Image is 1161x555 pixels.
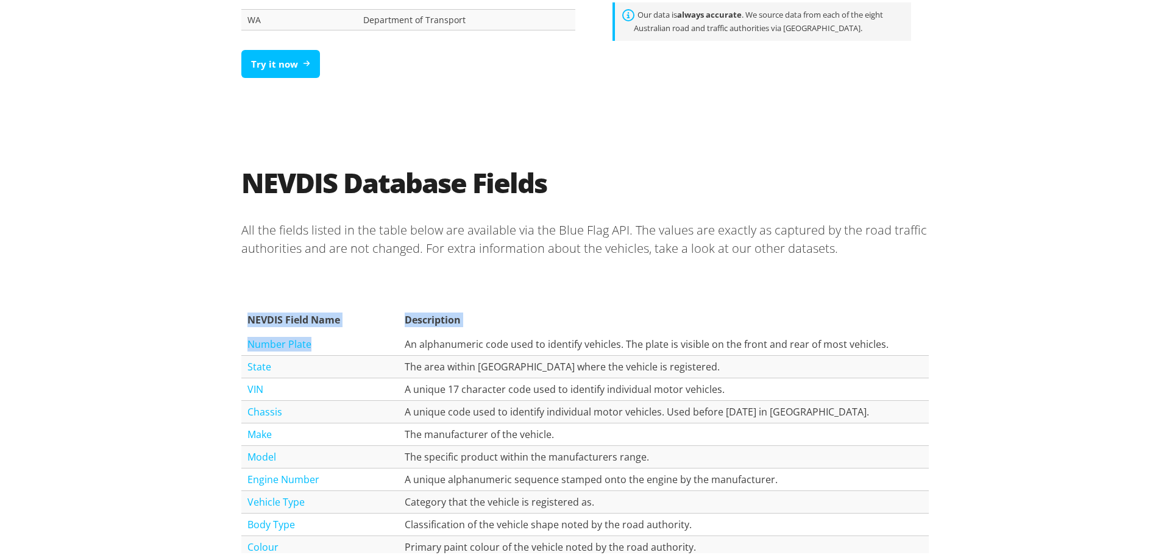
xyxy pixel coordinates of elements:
a: Chassis [247,403,282,416]
td: The manufacturer of the vehicle. [399,421,929,444]
a: Vehicle Type [247,493,305,506]
a: State [247,358,271,371]
a: Make [247,425,272,439]
strong: always accurate [677,7,742,18]
th: NEVDIS Field Name [241,304,399,331]
td: An alphanumeric code used to identify vehicles. The plate is visible on the front and rear of mos... [399,331,929,353]
td: WA [241,7,357,27]
td: A unique 17 character code used to identify individual motor vehicles. [399,376,929,398]
td: Classification of the vehicle shape noted by the road authority. [399,511,929,534]
a: Model [247,448,276,461]
td: A unique code used to identify individual motor vehicles. Used before [DATE] in [GEOGRAPHIC_DATA]. [399,398,929,421]
td: The area within [GEOGRAPHIC_DATA] where the vehicle is registered. [399,353,929,376]
a: VIN [247,380,263,394]
p: All the fields listed in the table below are available via the Blue Flag API. The values are exac... [241,209,929,265]
a: Number Plate [247,335,311,348]
a: Try it now [241,48,320,76]
th: Description [399,304,929,331]
td: The specific product within the manufacturers range. [399,444,929,466]
td: Category that the vehicle is registered as. [399,489,929,511]
a: Engine Number [247,470,319,484]
a: Body Type [247,515,295,529]
a: Colour [247,538,279,551]
td: A unique alphanumeric sequence stamped onto the engine by the manufacturer. [399,466,929,489]
h2: NEVDIS Database Fields [241,163,929,197]
td: Department of Transport [357,7,575,27]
